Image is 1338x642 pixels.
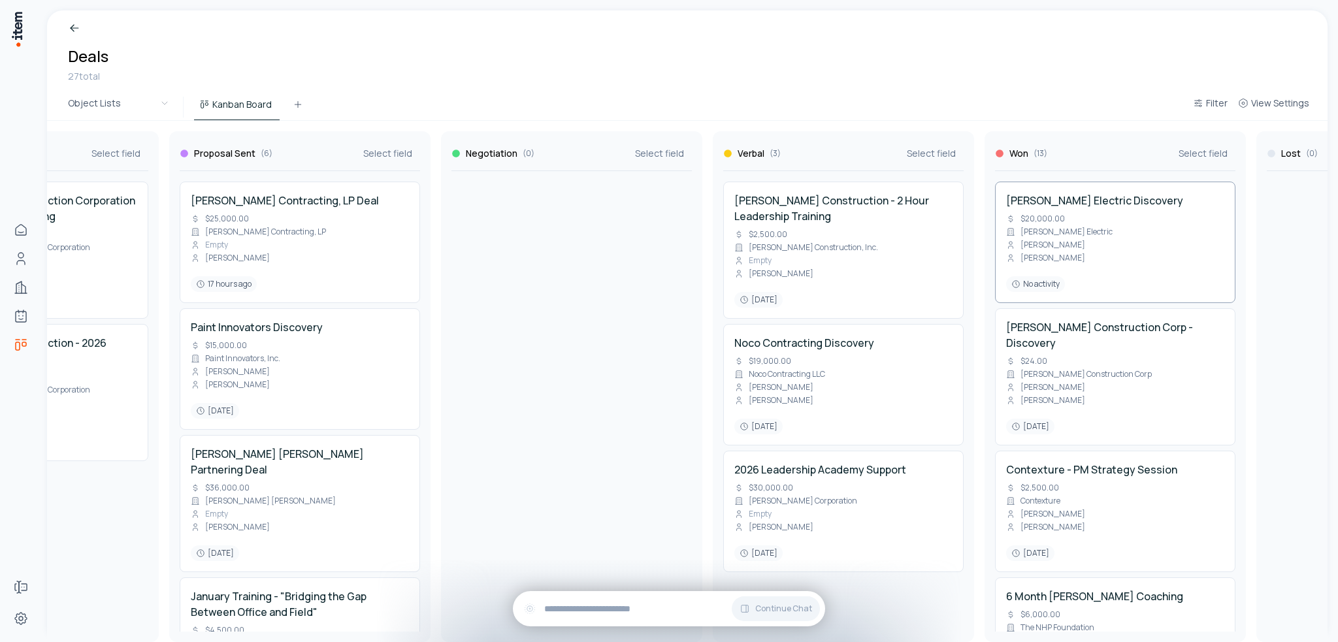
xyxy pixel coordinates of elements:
[995,308,1235,445] div: [PERSON_NAME] Construction Corp - Discovery$24.00[PERSON_NAME] Construction Corp[PERSON_NAME][PER...
[191,227,326,237] div: [PERSON_NAME] Contracting, LP
[734,522,813,532] div: [PERSON_NAME]
[68,21,134,35] a: Breadcrumb
[1006,214,1065,224] div: $20,000.00
[1006,356,1047,366] div: $24.00
[734,462,953,561] a: 2026 Leadership Academy Support$30,000.00[PERSON_NAME] CorporationEmpty[PERSON_NAME][DATE]
[191,319,409,419] a: Paint Innovators Discovery$15,000.00Paint Innovators, Inc.[PERSON_NAME][PERSON_NAME][DATE]
[1188,95,1233,119] button: Filter
[191,340,247,351] div: $15,000.00
[191,446,409,477] h4: [PERSON_NAME] [PERSON_NAME] Partnering Deal
[1006,462,1224,561] a: Contexture - PM Strategy Session$2,500.00Contexture[PERSON_NAME][PERSON_NAME][DATE]
[191,214,249,224] div: $25,000.00
[1006,276,1065,292] div: No activity
[1233,95,1314,119] button: View Settings
[1251,97,1309,110] span: View Settings
[734,369,825,379] div: Noco Contracting LLC
[8,574,34,600] a: Forms
[734,545,783,561] div: [DATE]
[1306,148,1318,159] span: ( 0 )
[191,545,239,561] div: [DATE]
[1006,609,1060,620] div: $6,000.00
[734,242,878,253] div: [PERSON_NAME] Construction, Inc.
[8,303,34,329] a: Agents
[734,382,813,393] div: [PERSON_NAME]
[1006,483,1059,493] div: $2,500.00
[635,147,684,160] span: Select field
[734,193,953,308] a: [PERSON_NAME] Construction - 2 Hour Leadership Training$2,500.00[PERSON_NAME] Construction, Inc.E...
[91,147,140,160] span: Select field
[191,496,336,506] div: [PERSON_NAME] [PERSON_NAME]
[8,217,34,243] a: Home
[191,522,270,532] div: [PERSON_NAME]
[1006,382,1085,393] div: [PERSON_NAME]
[907,147,956,160] span: Select field
[191,319,323,335] h4: Paint Innovators Discovery
[191,193,379,208] h4: [PERSON_NAME] Contracting, LP Deal
[191,353,280,364] div: Paint Innovators, Inc.
[191,276,257,292] div: 17 hours ago
[723,182,964,319] div: [PERSON_NAME] Construction - 2 Hour Leadership Training$2,500.00[PERSON_NAME] Construction, Inc.E...
[191,446,409,561] a: [PERSON_NAME] [PERSON_NAME] Partnering Deal$36,000.00[PERSON_NAME] [PERSON_NAME]Empty[PERSON_NAME...
[466,147,517,160] h3: Negotiation
[734,268,813,279] div: [PERSON_NAME]
[1179,147,1228,160] span: Select field
[1006,253,1085,263] div: [PERSON_NAME]
[734,335,874,351] h4: Noco Contracting Discovery
[191,193,409,292] a: [PERSON_NAME] Contracting, LP Deal$25,000.00[PERSON_NAME] Contracting, LPEmpty[PERSON_NAME]17 hou...
[1006,462,1177,477] h4: Contexture - PM Strategy Session
[1034,148,1047,159] span: ( 13 )
[723,324,964,445] div: Noco Contracting Discovery$19,000.00Noco Contracting LLC[PERSON_NAME][PERSON_NAME][DATE]
[1006,369,1152,379] div: [PERSON_NAME] Construction Corp
[1006,588,1183,604] h4: 6 Month [PERSON_NAME] Coaching
[205,240,228,250] span: Empty
[194,97,280,120] button: Kanban Board
[734,229,787,240] div: $2,500.00
[734,483,793,493] div: $30,000.00
[8,246,34,272] a: Contacts
[8,332,34,358] a: deals
[1006,319,1224,434] a: [PERSON_NAME] Construction Corp - Discovery$24.00[PERSON_NAME] Construction Corp[PERSON_NAME][PER...
[738,147,764,160] h3: Verbal
[261,148,272,159] span: ( 6 )
[734,395,813,406] div: [PERSON_NAME]
[191,403,239,419] div: [DATE]
[734,292,783,308] div: [DATE]
[732,596,820,621] button: Continue Chat
[10,10,24,48] img: Item Brain Logo
[191,625,244,635] div: $4,500.00
[191,379,270,390] div: [PERSON_NAME]
[1206,97,1228,110] span: Filter
[1006,496,1060,506] div: Contexture
[1006,193,1183,208] h4: [PERSON_NAME] Electric Discovery
[1009,147,1028,160] h3: Won
[734,356,791,366] div: $19,000.00
[1006,419,1054,434] div: [DATE]
[749,255,772,266] span: Empty
[1006,545,1054,561] div: [DATE]
[1006,522,1085,532] div: [PERSON_NAME]
[194,147,255,160] h3: Proposal Sent
[8,605,34,632] a: Settings
[755,603,812,614] span: Continue Chat
[191,483,250,493] div: $36,000.00
[1006,240,1085,250] div: [PERSON_NAME]
[8,274,34,300] a: Companies
[180,308,420,430] div: Paint Innovators Discovery$15,000.00Paint Innovators, Inc.[PERSON_NAME][PERSON_NAME][DATE]
[770,148,781,159] span: ( 3 )
[363,147,412,160] span: Select field
[180,435,420,572] div: [PERSON_NAME] [PERSON_NAME] Partnering Deal$36,000.00[PERSON_NAME] [PERSON_NAME]Empty[PERSON_NAME...
[734,335,953,434] a: Noco Contracting Discovery$19,000.00Noco Contracting LLC[PERSON_NAME][PERSON_NAME][DATE]
[734,462,906,477] h4: 2026 Leadership Academy Support
[995,451,1235,572] div: Contexture - PM Strategy Session$2,500.00Contexture[PERSON_NAME][PERSON_NAME][DATE]
[1006,509,1085,519] div: [PERSON_NAME]
[180,182,420,303] div: [PERSON_NAME] Contracting, LP Deal$25,000.00[PERSON_NAME] Contracting, LPEmpty[PERSON_NAME]17 hou...
[191,253,270,263] div: [PERSON_NAME]
[1006,395,1085,406] div: [PERSON_NAME]
[205,509,228,519] span: Empty
[1006,193,1224,292] a: [PERSON_NAME] Electric Discovery$20,000.00[PERSON_NAME] Electric[PERSON_NAME][PERSON_NAME]No acti...
[68,46,108,67] h1: Deals
[995,182,1235,303] div: [PERSON_NAME] Electric Discovery$20,000.00[PERSON_NAME] Electric[PERSON_NAME][PERSON_NAME]No acti...
[523,148,534,159] span: ( 0 )
[723,451,964,572] div: 2026 Leadership Academy Support$30,000.00[PERSON_NAME] CorporationEmpty[PERSON_NAME][DATE]
[68,69,108,84] div: 27 total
